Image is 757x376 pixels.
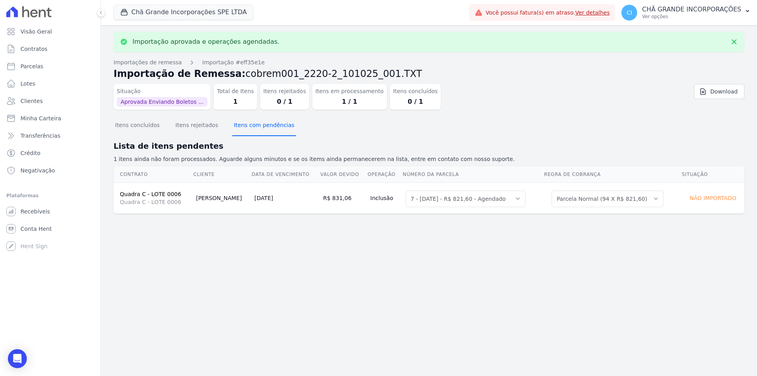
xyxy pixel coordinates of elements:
th: Regra de Cobrança [544,166,681,183]
a: Importação #eff35e1e [202,58,265,67]
th: Cliente [193,166,251,183]
a: Importações de remessa [114,58,182,67]
button: Itens rejeitados [174,116,220,136]
span: Você possui fatura(s) em atraso. [486,9,610,17]
p: Ver opções [642,13,741,20]
td: Inclusão [367,182,402,213]
a: Crédito [3,145,97,161]
dd: 1 [217,97,254,107]
div: Não importado [684,193,741,204]
a: Lotes [3,76,97,92]
dt: Total de Itens [217,87,254,95]
td: R$ 831,06 [320,182,367,213]
a: Parcelas [3,58,97,74]
div: Plataformas [6,191,94,200]
button: Chã Grande Incorporações SPE LTDA [114,5,254,20]
a: Quadra C - LOTE 0006 [120,191,181,197]
h2: Lista de itens pendentes [114,140,744,152]
a: Clientes [3,93,97,109]
span: Crédito [21,149,41,157]
span: Negativação [21,166,55,174]
td: [DATE] [251,182,320,213]
span: Clientes [21,97,43,105]
dd: 1 / 1 [315,97,384,107]
a: Negativação [3,163,97,178]
th: Situação [681,166,744,183]
a: Ver detalhes [575,9,610,16]
dt: Itens rejeitados [263,87,306,95]
span: Visão Geral [21,28,52,36]
th: Data de Vencimento [251,166,320,183]
a: Visão Geral [3,24,97,39]
span: Recebíveis [21,208,50,215]
dt: Itens em processamento [315,87,384,95]
td: [PERSON_NAME] [193,182,251,213]
span: Minha Carteira [21,114,61,122]
span: Quadra C - LOTE 0006 [120,198,190,206]
th: Número da Parcela [403,166,544,183]
button: Itens concluídos [114,116,161,136]
a: Transferências [3,128,97,144]
h2: Importação de Remessa: [114,67,744,81]
th: Operação [367,166,402,183]
a: Contratos [3,41,97,57]
dt: Itens concluídos [393,87,438,95]
a: Download [694,84,744,99]
span: Conta Hent [21,225,52,233]
dd: 0 / 1 [263,97,306,107]
span: Contratos [21,45,47,53]
p: CHÃ GRANDE INCORPORAÇÕES [642,6,741,13]
button: Itens com pendências [232,116,296,136]
span: Aprovada Enviando Boletos ... [117,97,207,107]
a: Conta Hent [3,221,97,237]
span: Lotes [21,80,35,88]
nav: Breadcrumb [114,58,744,67]
p: 1 itens ainda não foram processados. Aguarde alguns minutos e se os items ainda permanecerem na l... [114,155,744,163]
div: Open Intercom Messenger [8,349,27,368]
a: Minha Carteira [3,110,97,126]
span: Parcelas [21,62,43,70]
dd: 0 / 1 [393,97,438,107]
th: Valor devido [320,166,367,183]
dt: Situação [117,87,207,95]
a: Recebíveis [3,204,97,219]
th: Contrato [114,166,193,183]
p: Importação aprovada e operações agendadas. [132,38,280,46]
span: Transferências [21,132,60,140]
button: CI CHÃ GRANDE INCORPORAÇÕES Ver opções [615,2,757,24]
span: CI [627,10,632,15]
span: cobrem001_2220-2_101025_001.TXT [246,68,422,79]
